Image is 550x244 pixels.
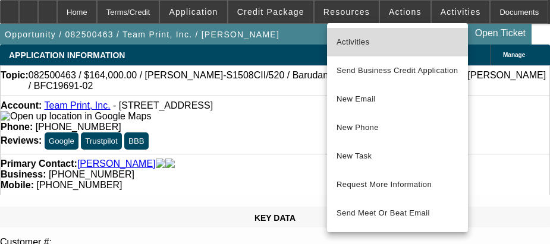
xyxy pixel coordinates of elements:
[337,121,458,135] span: New Phone
[337,64,458,78] span: Send Business Credit Application
[337,92,458,106] span: New Email
[337,206,458,220] span: Send Meet Or Beat Email
[337,149,458,163] span: New Task
[337,178,458,192] span: Request More Information
[337,35,458,49] span: Activities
